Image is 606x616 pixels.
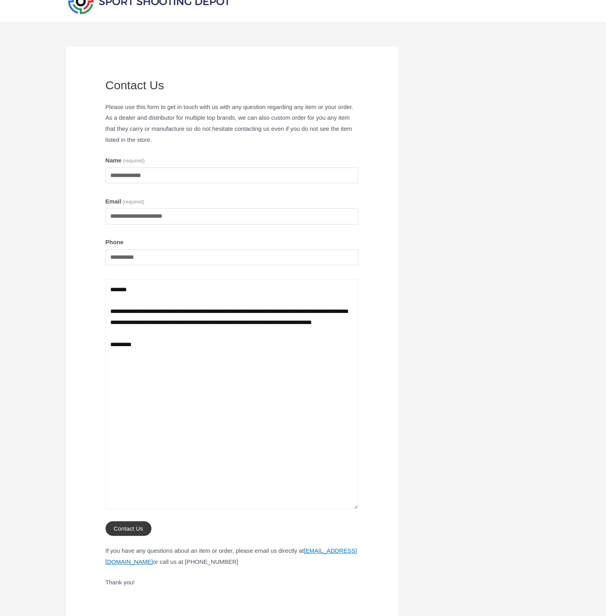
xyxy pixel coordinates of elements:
[106,102,359,145] p: Please use this form to get in touch with us with any question regarding any item or your order. ...
[123,158,145,164] span: (required)
[106,237,359,248] label: Phone
[106,521,151,536] button: Contact Us
[106,545,359,567] p: If you have any questions about an item or order, please email us directly at or call us at [PHON...
[106,78,359,92] h1: Contact Us
[106,547,357,565] a: [EMAIL_ADDRESS][DOMAIN_NAME]
[106,196,359,207] label: Email
[106,155,359,536] form: Contact Us
[106,155,359,166] label: Name
[106,577,359,588] p: Thank you!
[123,199,144,205] span: (required)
